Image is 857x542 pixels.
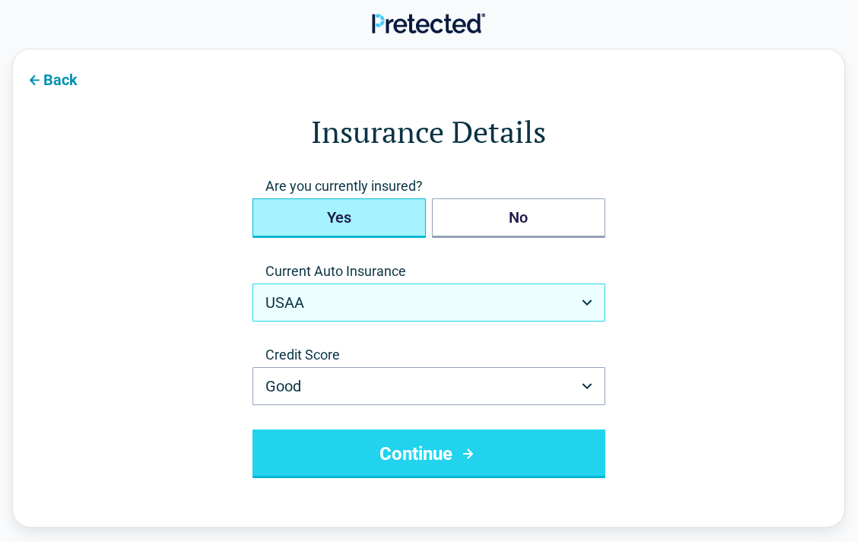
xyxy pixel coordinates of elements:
[432,198,605,238] button: No
[252,198,426,238] button: Yes
[252,177,605,195] span: Are you currently insured?
[13,62,90,96] button: Back
[74,110,783,153] h1: Insurance Details
[252,346,605,364] label: Credit Score
[252,429,605,478] button: Continue
[252,262,605,281] label: Current Auto Insurance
